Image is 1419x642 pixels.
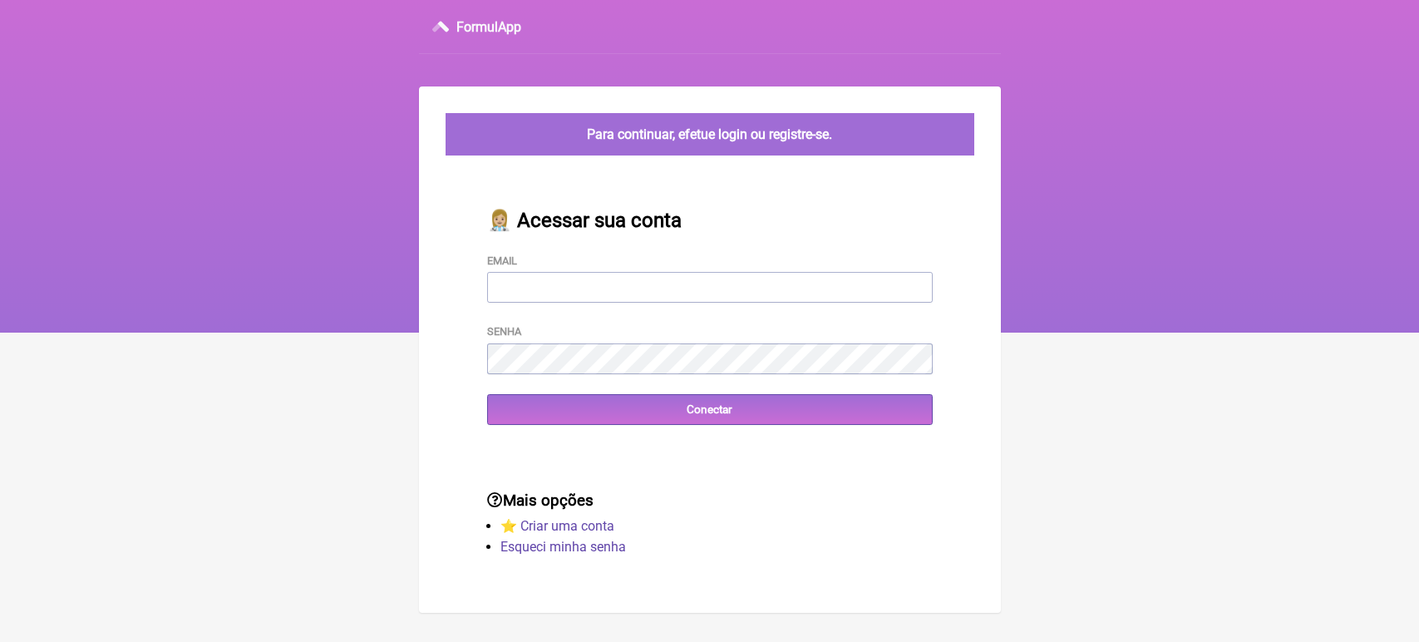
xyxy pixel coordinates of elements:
[446,113,974,156] div: Para continuar, efetue login ou registre-se.
[487,491,933,510] h3: Mais opções
[456,19,521,35] h3: FormulApp
[500,518,614,534] a: ⭐️ Criar uma conta
[487,394,933,425] input: Conectar
[487,254,517,267] label: Email
[500,539,626,555] a: Esqueci minha senha
[487,325,521,338] label: Senha
[487,209,933,232] h2: 👩🏼‍⚕️ Acessar sua conta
